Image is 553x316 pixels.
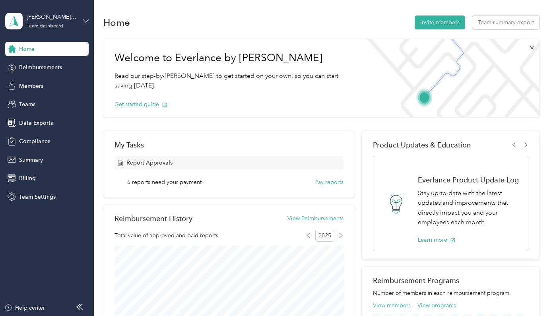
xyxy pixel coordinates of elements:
[417,301,456,310] button: View programs
[418,188,520,227] p: Stay up-to-date with the latest updates and improvements that directly impact you and your employ...
[373,141,471,149] span: Product Updates & Education
[19,156,43,164] span: Summary
[418,176,520,184] h1: Everlance Product Update Log
[19,137,50,145] span: Compliance
[114,100,167,109] button: Get started guide
[114,141,343,149] div: My Tasks
[19,174,36,182] span: Billing
[373,276,528,285] h2: Reimbursement Programs
[114,214,192,223] h2: Reimbursement History
[418,236,456,244] button: Learn more
[373,301,411,310] button: View members
[415,16,465,29] button: Invite members
[19,119,53,127] span: Data Exports
[373,289,528,297] p: Number of members in each reimbursement program.
[126,159,173,167] span: Report Approvals
[315,178,343,186] button: Pay reports
[19,45,35,53] span: Home
[114,231,218,240] span: Total value of approved and paid reports
[508,271,553,316] iframe: Everlance-gr Chat Button Frame
[27,24,63,29] div: Team dashboard
[19,63,62,72] span: Reimbursements
[19,193,56,201] span: Team Settings
[19,100,35,109] span: Teams
[472,16,539,29] button: Team summary export
[114,52,349,64] h1: Welcome to Everlance by [PERSON_NAME]
[103,18,130,27] h1: Home
[127,178,202,186] span: 6 reports need your payment
[315,230,334,242] span: 2025
[19,82,43,90] span: Members
[4,304,45,312] button: Help center
[114,71,349,91] p: Read our step-by-[PERSON_NAME] to get started on your own, so you can start saving [DATE].
[287,214,343,223] button: View Reimbursements
[27,13,76,21] div: [PERSON_NAME], Licensed Clinical Social Worker, Inc.
[360,39,539,117] img: Welcome to everlance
